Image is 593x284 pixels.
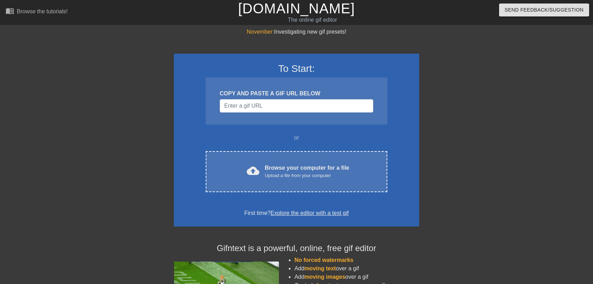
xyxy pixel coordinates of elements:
span: November: [247,29,274,35]
span: Send Feedback/Suggestion [505,6,584,14]
input: Username [220,99,373,113]
div: Browse your computer for a file [265,164,349,179]
a: [DOMAIN_NAME] [238,1,355,16]
a: Browse the tutorials! [6,7,68,18]
div: Investigating new gif presets! [174,28,419,36]
div: or [192,134,401,142]
button: Send Feedback/Suggestion [499,4,589,16]
div: The online gif editor [201,16,424,24]
h3: To Start: [183,63,410,75]
li: Add over a gif [294,273,419,281]
div: Upload a file from your computer [265,172,349,179]
span: menu_book [6,7,14,15]
a: Explore the editor with a test gif [271,210,349,216]
span: moving text [305,265,336,271]
div: First time? [183,209,410,217]
span: No forced watermarks [294,257,353,263]
span: cloud_upload [247,164,259,177]
li: Add over a gif [294,264,419,273]
div: COPY AND PASTE A GIF URL BELOW [220,89,373,98]
span: moving images [305,274,345,280]
h4: Gifntext is a powerful, online, free gif editor [174,243,419,253]
div: Browse the tutorials! [17,8,68,14]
